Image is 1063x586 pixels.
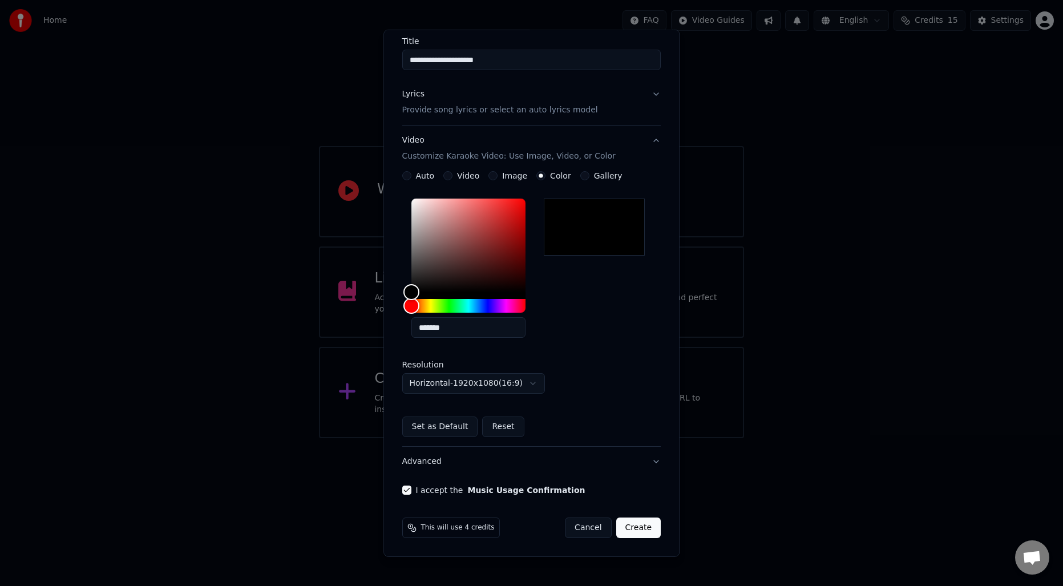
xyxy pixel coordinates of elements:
[411,299,526,313] div: Hue
[402,104,598,116] p: Provide song lyrics or select an auto lyrics model
[402,126,661,171] button: VideoCustomize Karaoke Video: Use Image, Video, or Color
[402,135,616,162] div: Video
[468,486,585,494] button: I accept the
[411,199,526,292] div: Color
[402,171,661,446] div: VideoCustomize Karaoke Video: Use Image, Video, or Color
[402,447,661,476] button: Advanced
[402,88,425,100] div: Lyrics
[402,37,661,45] label: Title
[402,79,661,125] button: LyricsProvide song lyrics or select an auto lyrics model
[402,417,478,437] button: Set as Default
[483,417,524,437] button: Reset
[565,518,611,538] button: Cancel
[457,172,479,180] label: Video
[550,172,571,180] label: Color
[402,151,616,162] p: Customize Karaoke Video: Use Image, Video, or Color
[402,361,516,369] label: Resolution
[416,486,585,494] label: I accept the
[416,172,435,180] label: Auto
[616,518,661,538] button: Create
[594,172,623,180] label: Gallery
[421,523,495,532] span: This will use 4 credits
[502,172,527,180] label: Image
